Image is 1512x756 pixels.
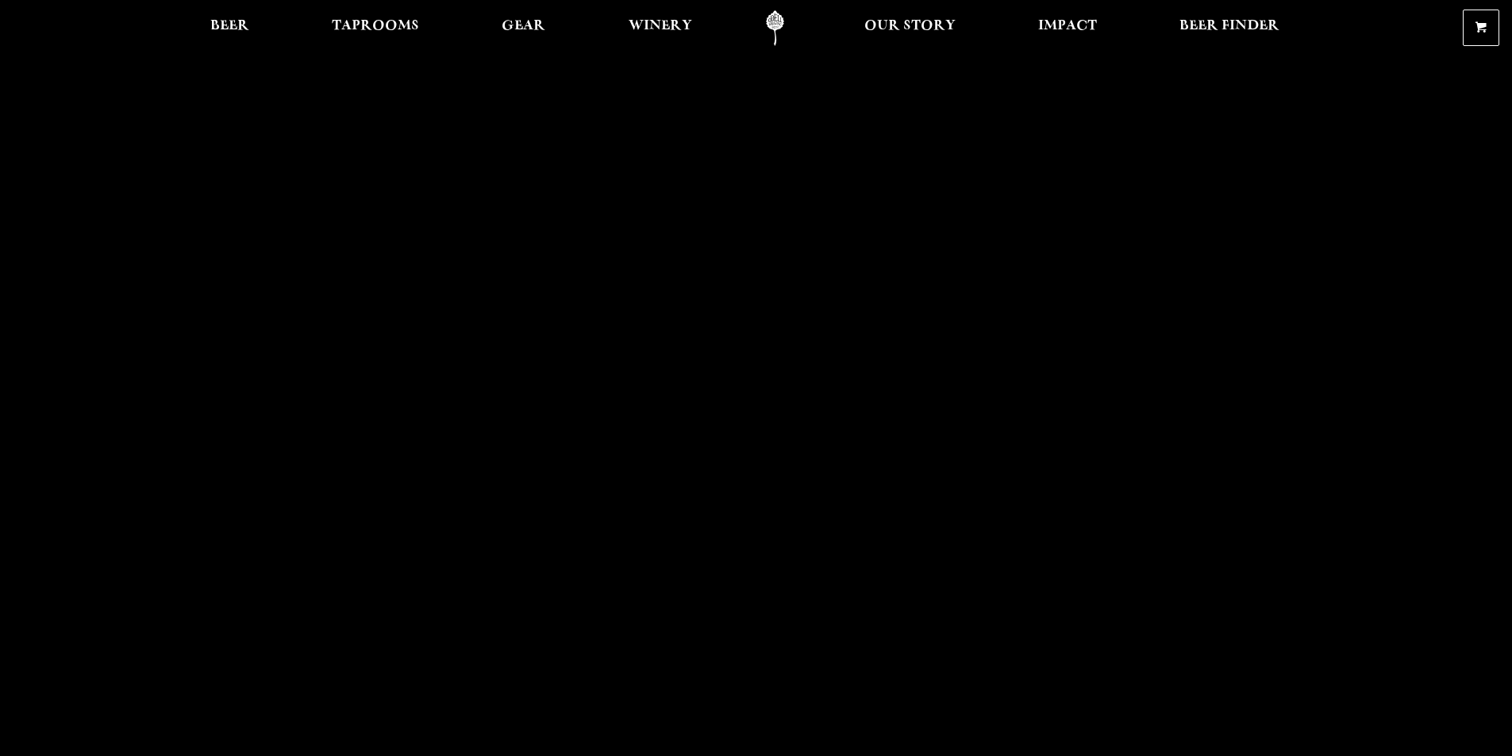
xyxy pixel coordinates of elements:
a: Our Story [854,10,966,46]
a: Impact [1028,10,1107,46]
a: Gear [491,10,556,46]
span: Our Story [864,20,956,33]
span: Beer [210,20,249,33]
span: Gear [502,20,545,33]
span: Beer Finder [1179,20,1279,33]
span: Taprooms [332,20,419,33]
span: Winery [629,20,692,33]
a: Beer Finder [1169,10,1290,46]
a: Winery [618,10,702,46]
span: Impact [1038,20,1097,33]
a: Beer [200,10,260,46]
a: Taprooms [321,10,429,46]
a: Odell Home [745,10,805,46]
